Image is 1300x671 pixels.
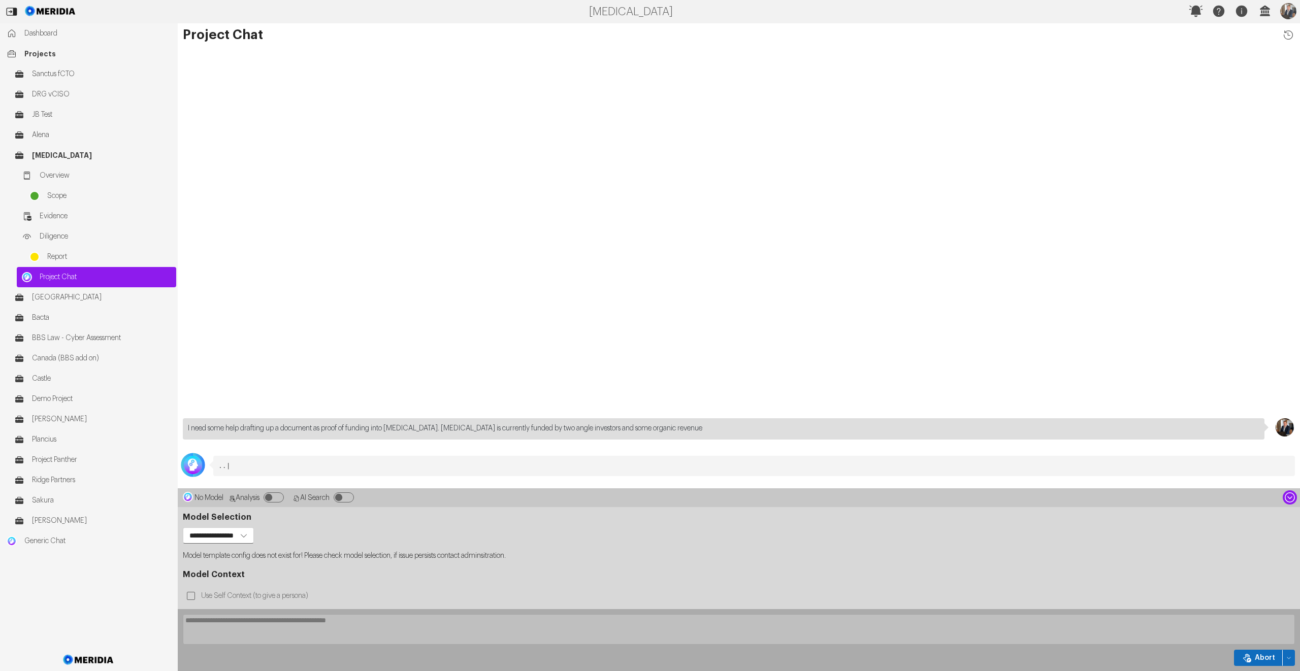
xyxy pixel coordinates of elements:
span: Sakura [32,495,171,506]
a: [GEOGRAPHIC_DATA] [9,287,176,308]
a: Evidence [17,206,176,226]
a: [MEDICAL_DATA] [9,145,176,165]
a: [PERSON_NAME] [9,511,176,531]
a: BBS Law - Cyber Assessment [9,328,176,348]
span: [PERSON_NAME] [32,516,171,526]
img: Profile Icon [1276,418,1294,437]
span: Abort [1255,653,1275,663]
p: Model template config does not exist for ! Please check model selection, if issue persists contac... [183,551,1295,561]
a: Ridge Partners [9,470,176,490]
span: Sanctus fCTO [32,69,171,79]
span: Bacta [32,313,171,323]
img: No Model [183,492,193,502]
a: Castle [9,368,176,389]
img: Generic Chat [7,536,17,546]
a: [PERSON_NAME] [9,409,176,429]
a: Scope [24,186,176,206]
a: Plancius [9,429,176,450]
span: [MEDICAL_DATA] [32,150,171,160]
pre: .. [218,461,1290,471]
a: JB Test [9,105,176,125]
span: [GEOGRAPHIC_DATA] [32,292,171,303]
span: Dashboard [24,28,171,39]
span: DRG vCISO [32,89,171,99]
span: Evidence [40,211,171,221]
a: DRG vCISO [9,84,176,105]
span: JB Test [32,110,171,120]
span: Canada (BBS add on) [32,353,171,363]
img: Meridia Logo [61,649,116,671]
a: Overview [17,165,176,186]
a: Canada (BBS add on) [9,348,176,368]
svg: Analysis [229,495,236,502]
a: Alena [9,125,176,145]
a: Dashboard [2,23,176,44]
span: Ridge Partners [32,475,171,485]
a: Projects [2,44,176,64]
a: Generic ChatGeneric Chat [2,531,176,551]
a: Project Panther [9,450,176,470]
div: Jon Brookes [1275,418,1295,428]
span: Alena [32,130,171,140]
button: Abort [1283,650,1295,666]
span: Overview [40,171,171,181]
span: BBS Law - Cyber Assessment [32,333,171,343]
img: Avatar Icon [184,456,202,474]
a: Report [24,247,176,267]
a: Sanctus fCTO [9,64,176,84]
span: Plancius [32,434,171,445]
span: Demo Project [32,394,171,404]
svg: AI Search [293,495,300,502]
span: Analysis [236,494,259,501]
button: Abort [1234,650,1283,666]
span: Generic Chat [24,536,171,546]
img: Profile Icon [1280,3,1296,19]
span: Castle [32,374,171,384]
span: Projects [24,49,171,59]
span: Project Panther [32,455,171,465]
a: Demo Project [9,389,176,409]
span: Project Chat [40,272,171,282]
span: Scope [47,191,171,201]
a: Diligence [17,226,176,247]
h3: Model Selection [183,512,1295,522]
img: Project Chat [22,272,32,282]
span: [PERSON_NAME] [32,414,171,424]
a: Sakura [9,490,176,511]
span: Diligence [40,231,171,242]
a: Bacta [9,308,176,328]
label: Use Self Context (to give a persona) [199,587,312,605]
span: No Model [194,494,223,501]
h1: Project Chat [183,28,1295,42]
div: George [183,456,203,466]
p: I need some help drafting up a document as proof of funding into [MEDICAL_DATA]. [MEDICAL_DATA] i... [188,423,1259,434]
a: Project ChatProject Chat [17,267,176,287]
span: Report [47,252,171,262]
span: AI Search [300,494,330,501]
h3: Model Context [183,569,1295,580]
